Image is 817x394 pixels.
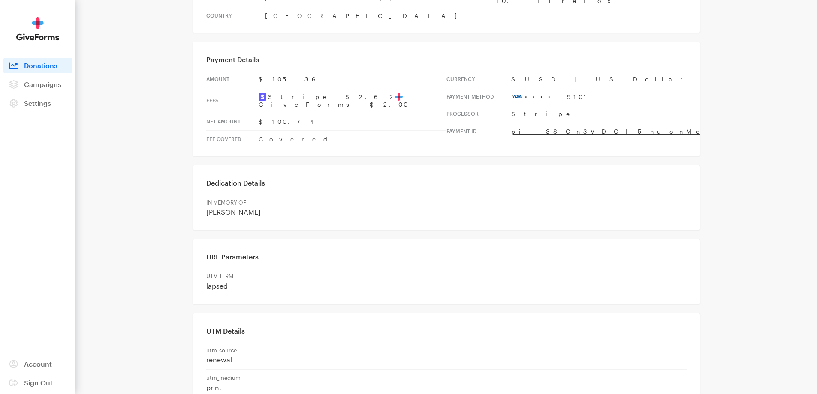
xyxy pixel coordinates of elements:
h3: UTM Details [206,327,687,335]
th: Fees [206,88,259,113]
td: Thank You! [280,69,537,96]
th: Fee Covered [206,130,259,147]
th: Payment Method [446,88,511,105]
span: Settings [24,99,51,107]
img: favicon-aeed1a25926f1876c519c09abb28a859d2c37b09480cd79f99d23ee3a2171d47.svg [395,93,403,101]
th: Currency [446,71,511,88]
p: UTM TERM [206,273,687,280]
th: Net Amount [206,113,259,131]
span: Campaigns [24,80,61,88]
p: renewal [206,355,687,364]
th: Payment Id [446,123,511,140]
a: Donations [3,58,72,73]
td: $USD | US Dollar [511,71,787,88]
td: Covered [259,130,446,147]
p: print [206,383,687,392]
th: Amount [206,71,259,88]
td: Stripe [511,105,787,123]
a: Account [3,356,72,372]
p: [PERSON_NAME] [206,208,687,217]
td: Stripe $2.62 GiveForms $2.00 [259,88,446,113]
p: utm_source [206,347,687,354]
a: Settings [3,96,72,111]
span: Sign Out [24,379,53,387]
p: lapsed [206,282,687,291]
a: pi_3SCn3VDGI5nuonMo0pBE8rsg [511,128,787,135]
h3: Payment Details [206,55,687,64]
td: •••• 9101 [511,88,787,105]
h3: URL Parameters [206,253,687,261]
img: stripe2-5d9aec7fb46365e6c7974577a8dae7ee9b23322d394d28ba5d52000e5e5e0903.svg [259,93,266,101]
p: IN MEMORY OF [206,199,687,206]
td: [GEOGRAPHIC_DATA] [265,7,465,24]
h3: Dedication Details [206,179,687,187]
img: BrightFocus Foundation | Alzheimer's Disease Research [334,14,484,39]
span: Donations [24,61,57,69]
span: Account [24,360,52,368]
img: GiveForms [16,17,59,41]
a: Campaigns [3,77,72,92]
td: $100.74 [259,113,446,131]
th: Country [206,7,265,24]
p: utm_medium [206,374,687,382]
td: Your generous, tax-deductible gift to [MEDICAL_DATA] Research will go to work to help fund promis... [303,288,514,391]
td: $105.36 [259,71,446,88]
th: Processor [446,105,511,123]
a: Sign Out [3,375,72,391]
